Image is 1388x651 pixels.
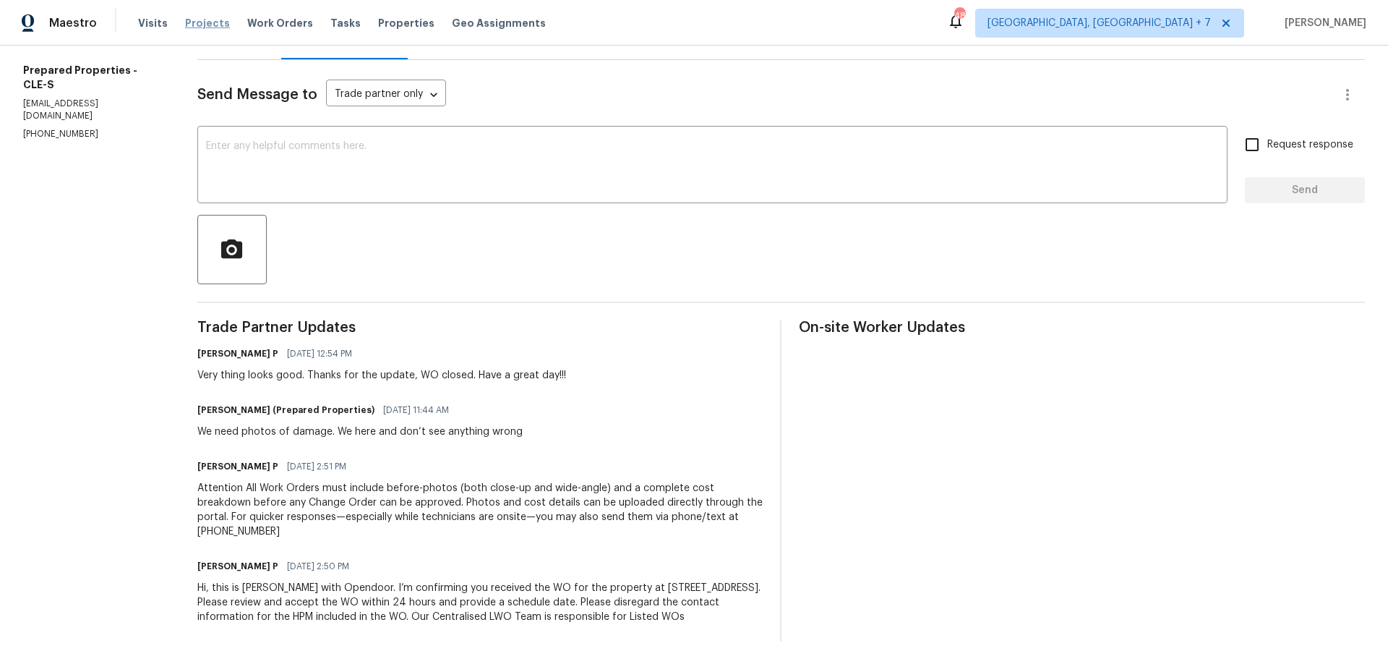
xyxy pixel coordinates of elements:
[23,98,163,122] p: [EMAIL_ADDRESS][DOMAIN_NAME]
[197,320,763,335] span: Trade Partner Updates
[138,16,168,30] span: Visits
[452,16,546,30] span: Geo Assignments
[197,368,566,383] div: Very thing looks good. Thanks for the update, WO closed. Have a great day!!!
[330,18,361,28] span: Tasks
[197,581,763,624] div: Hi, this is [PERSON_NAME] with Opendoor. I’m confirming you received the WO for the property at [...
[197,403,374,417] h6: [PERSON_NAME] (Prepared Properties)
[287,346,352,361] span: [DATE] 12:54 PM
[1267,137,1353,153] span: Request response
[23,128,163,140] p: [PHONE_NUMBER]
[197,559,278,574] h6: [PERSON_NAME] P
[326,83,446,107] div: Trade partner only
[287,559,349,574] span: [DATE] 2:50 PM
[49,16,97,30] span: Maestro
[988,16,1211,30] span: [GEOGRAPHIC_DATA], [GEOGRAPHIC_DATA] + 7
[287,459,346,474] span: [DATE] 2:51 PM
[378,16,434,30] span: Properties
[799,320,1365,335] span: On-site Worker Updates
[197,346,278,361] h6: [PERSON_NAME] P
[197,88,317,102] span: Send Message to
[197,459,278,474] h6: [PERSON_NAME] P
[197,425,523,439] div: We need photos of damage. We here and don’t see anything wrong
[185,16,230,30] span: Projects
[383,403,449,417] span: [DATE] 11:44 AM
[197,481,763,539] div: Attention All Work Orders must include before-photos (both close-up and wide-angle) and a complet...
[23,63,163,92] h5: Prepared Properties - CLE-S
[1279,16,1366,30] span: [PERSON_NAME]
[247,16,313,30] span: Work Orders
[954,9,964,23] div: 48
